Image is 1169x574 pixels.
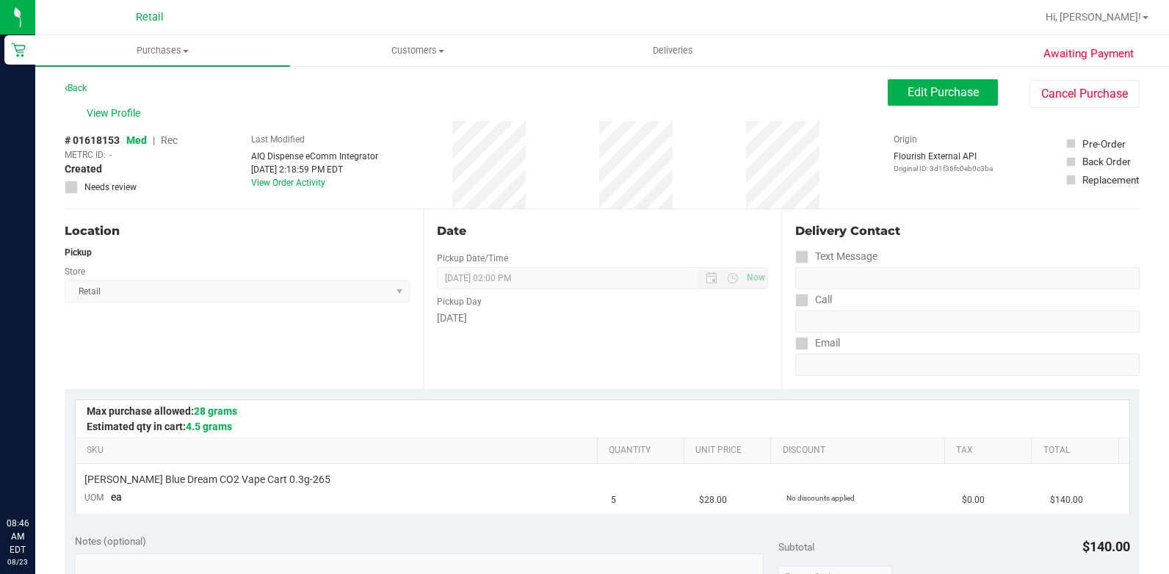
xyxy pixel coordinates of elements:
[35,35,290,66] a: Purchases
[1046,11,1141,23] span: Hi, [PERSON_NAME]!
[783,445,939,457] a: Discount
[778,541,814,553] span: Subtotal
[291,44,544,57] span: Customers
[65,265,85,278] label: Store
[87,106,145,121] span: View Profile
[1082,137,1126,151] div: Pre-Order
[1050,493,1083,507] span: $140.00
[894,163,993,174] p: Original ID: 3d1f36fc0eb0c3ba
[290,35,545,66] a: Customers
[251,150,378,163] div: AIQ Dispense eComm Integrator
[1043,445,1113,457] a: Total
[65,83,87,93] a: Back
[87,421,232,432] span: Estimated qty in cart:
[15,457,59,501] iframe: Resource center
[908,85,979,99] span: Edit Purchase
[161,134,178,146] span: Rec
[87,445,591,457] a: SKU
[1082,539,1130,554] span: $140.00
[956,445,1026,457] a: Tax
[111,491,122,503] span: ea
[153,134,155,146] span: |
[186,421,232,432] span: 4.5 grams
[894,150,993,174] div: Flourish External API
[437,222,768,240] div: Date
[65,148,106,161] span: METRC ID:
[795,246,877,267] label: Text Message
[7,556,29,567] p: 08/23
[795,222,1140,240] div: Delivery Contact
[11,43,26,57] inline-svg: Retail
[87,405,237,417] span: Max purchase allowed:
[65,161,102,177] span: Created
[699,493,727,507] span: $28.00
[546,35,800,66] a: Deliveries
[251,178,325,188] a: View Order Activity
[1082,172,1139,187] div: Replacement
[1082,154,1131,169] div: Back Order
[888,79,998,106] button: Edit Purchase
[894,133,917,146] label: Origin
[84,493,104,503] span: UOM
[65,247,92,258] strong: Pickup
[437,295,482,308] label: Pickup Day
[84,181,137,194] span: Needs review
[695,445,765,457] a: Unit Price
[126,134,147,146] span: Med
[609,445,678,457] a: Quantity
[251,133,305,146] label: Last Modified
[194,405,237,417] span: 28 grams
[1043,46,1134,62] span: Awaiting Payment
[75,535,146,547] span: Notes (optional)
[633,44,713,57] span: Deliveries
[7,517,29,556] p: 08:46 AM EDT
[65,222,410,240] div: Location
[795,310,1140,333] input: Format: (999) 999-9999
[35,44,290,57] span: Purchases
[795,333,840,354] label: Email
[136,11,164,23] span: Retail
[251,163,378,176] div: [DATE] 2:18:59 PM EDT
[795,267,1140,289] input: Format: (999) 999-9999
[437,252,508,265] label: Pickup Date/Time
[1029,80,1140,108] button: Cancel Purchase
[109,148,112,161] span: -
[795,289,832,310] label: Call
[611,493,616,507] span: 5
[962,493,985,507] span: $0.00
[84,473,330,487] span: [PERSON_NAME] Blue Dream CO2 Vape Cart 0.3g-265
[437,310,768,326] div: [DATE]
[65,133,120,148] span: # 01618153
[786,494,855,502] span: No discounts applied
[43,454,61,472] iframe: Resource center unread badge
